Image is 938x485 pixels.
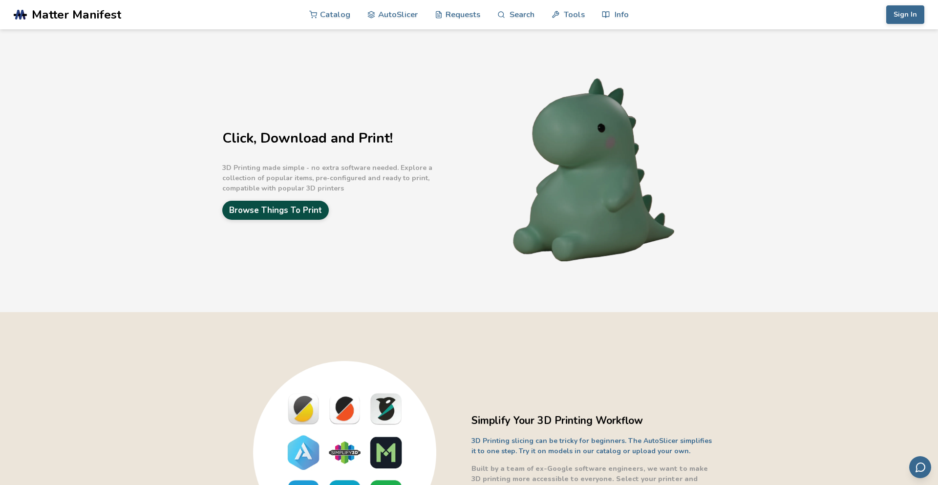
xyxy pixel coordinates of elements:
[886,5,924,24] button: Sign In
[32,8,121,21] span: Matter Manifest
[909,456,931,478] button: Send feedback via email
[222,131,467,146] h1: Click, Download and Print!
[222,201,329,220] a: Browse Things To Print
[471,436,716,456] p: 3D Printing slicing can be tricky for beginners. The AutoSlicer simplifies it to one step. Try it...
[471,413,716,428] h2: Simplify Your 3D Printing Workflow
[222,163,467,193] p: 3D Printing made simple - no extra software needed. Explore a collection of popular items, pre-co...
